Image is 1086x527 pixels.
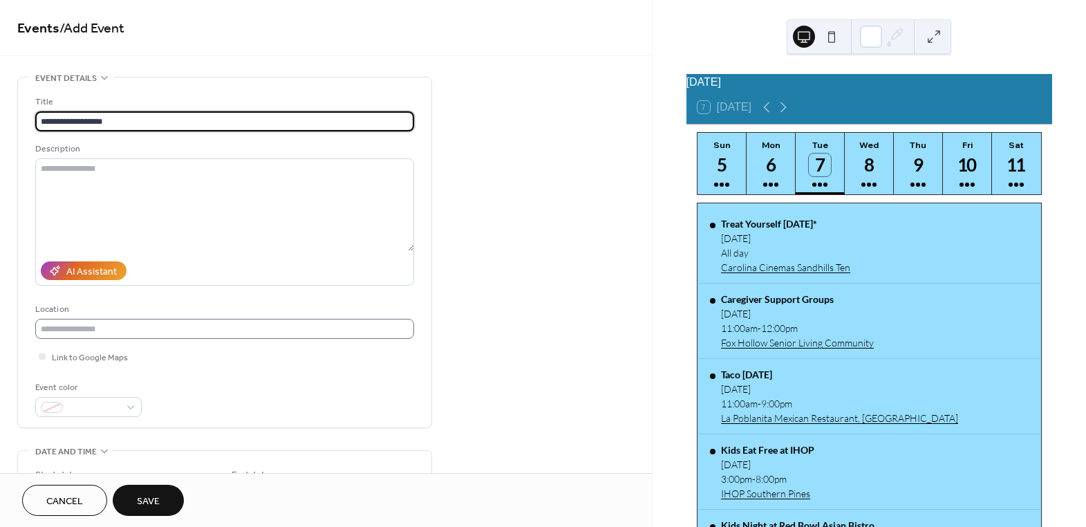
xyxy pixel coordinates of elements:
[943,133,992,194] button: Fri10
[232,468,270,483] div: End date
[800,140,841,150] div: Tue
[721,337,874,349] a: Fox Hollow Senior Living Community
[66,265,117,279] div: AI Assistant
[702,140,742,150] div: Sun
[1005,154,1028,176] div: 11
[113,485,184,516] button: Save
[894,133,943,194] button: Thu9
[907,154,930,176] div: 9
[947,140,988,150] div: Fri
[59,15,124,42] span: / Add Event
[996,140,1037,150] div: Sat
[845,133,894,194] button: Wed8
[686,74,1052,91] div: [DATE]
[796,133,845,194] button: Tue7
[758,398,761,409] span: -
[809,154,832,176] div: 7
[898,140,939,150] div: Thu
[35,445,97,459] span: Date and time
[747,133,796,194] button: Mon6
[17,15,59,42] a: Events
[761,398,792,409] span: 9:00pm
[41,261,127,280] button: AI Assistant
[35,302,411,317] div: Location
[751,140,792,150] div: Mon
[721,383,958,395] div: [DATE]
[858,154,881,176] div: 8
[721,369,958,380] div: Taco [DATE]
[711,154,733,176] div: 5
[721,488,814,499] a: IHOP Southern Pines
[721,444,814,456] div: Kids Eat Free at IHOP
[35,468,78,483] div: Start date
[721,293,874,305] div: Caregiver Support Groups
[752,473,756,485] span: -
[22,485,107,516] button: Cancel
[721,218,850,230] div: Treat Yourself [DATE]*
[35,142,411,156] div: Description
[721,247,850,259] div: All day
[698,133,747,194] button: Sun5
[52,351,128,365] span: Link to Google Maps
[35,380,139,395] div: Event color
[721,412,958,424] a: La Poblanita Mexican Restaurant, [GEOGRAPHIC_DATA]
[137,494,160,509] span: Save
[956,154,979,176] div: 10
[761,322,798,334] span: 12:00pm
[35,71,97,86] span: Event details
[721,459,814,470] div: [DATE]
[721,398,758,409] span: 11:00am
[721,473,752,485] span: 3:00pm
[760,154,783,176] div: 6
[721,308,874,320] div: [DATE]
[721,322,758,334] span: 11:00am
[46,494,83,509] span: Cancel
[758,322,761,334] span: -
[35,95,411,109] div: Title
[756,473,787,485] span: 8:00pm
[721,232,850,244] div: [DATE]
[992,133,1041,194] button: Sat11
[721,261,850,273] a: Carolina Cinemas Sandhills Ten
[849,140,890,150] div: Wed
